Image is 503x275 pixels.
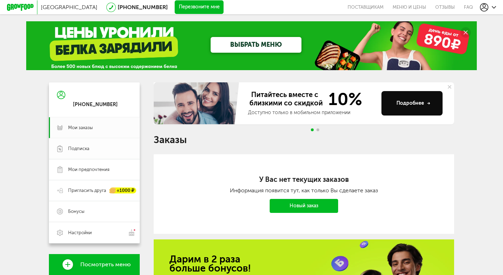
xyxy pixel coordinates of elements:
[73,102,118,108] div: [PHONE_NUMBER]
[324,90,362,108] span: 10%
[68,125,93,131] span: Мои заказы
[49,180,140,201] a: Пригласить друга +1000 ₽
[49,159,140,180] a: Мои предпочтения
[270,199,338,213] a: Новый заказ
[41,4,97,10] span: [GEOGRAPHIC_DATA]
[311,128,314,131] span: Go to slide 1
[49,254,140,275] a: Посмотреть меню
[49,117,140,138] a: Мои заказы
[68,166,109,173] span: Мои предпочтения
[80,261,131,268] span: Посмотреть меню
[175,0,224,14] button: Перезвоните мне
[68,208,85,215] span: Бонусы
[182,175,426,184] h2: У Вас нет текущих заказов
[381,91,443,116] button: Подробнее
[169,255,438,273] h2: Дарим в 2 раза больше бонусов!
[211,37,301,53] a: ВЫБРАТЬ МЕНЮ
[316,128,319,131] span: Go to slide 2
[49,201,140,222] a: Бонусы
[248,109,376,116] div: Доступно только в мобильном приложении
[49,138,140,159] a: Подписка
[154,135,454,144] h1: Заказы
[68,146,89,152] span: Подписка
[68,230,92,236] span: Настройки
[68,187,106,194] span: Пригласить друга
[396,100,430,107] div: Подробнее
[154,82,241,124] img: family-banner.579af9d.jpg
[182,187,426,194] div: Информация появится тут, как только Вы сделаете заказ
[49,222,140,243] a: Настройки
[118,4,168,10] a: [PHONE_NUMBER]
[248,90,324,108] span: Питайтесь вместе с близкими со скидкой
[110,188,136,194] div: +1000 ₽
